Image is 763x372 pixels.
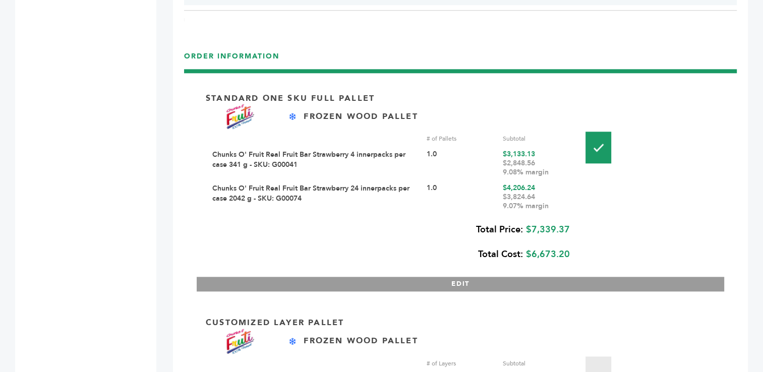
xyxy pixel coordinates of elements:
button: EDIT [197,277,724,291]
a: Chunks O' Fruit Real Fruit Bar Strawberry 24 innerpacks per case 2042 g - SKU: G00074 [212,183,409,203]
div: # of Pallets [427,134,496,143]
div: $2,848.56 9.08% margin [503,159,572,177]
div: 1.0 [427,150,496,177]
img: Brand Name [206,329,274,354]
img: Frozen [289,338,296,345]
img: Frozen [289,113,296,120]
p: Standard One Sku Full Pallet [206,93,375,104]
b: Total Cost: [478,248,523,261]
p: Frozen Wood Pallet [304,335,418,346]
p: Frozen Wood Pallet [304,111,418,122]
div: Subtotal [503,134,572,143]
a: Chunks O' Fruit Real Fruit Bar Strawberry 4 innerpacks per case 341 g - SKU: G00041 [212,150,405,169]
div: 1.0 [427,183,496,211]
div: $4,206.24 [503,183,572,211]
div: $3,824.64 9.07% margin [503,193,572,211]
div: $7,339.37 $6,673.20 [206,217,570,267]
p: Customized Layer Pallet [206,317,344,328]
img: Pallet-Icons-01.png [585,132,611,163]
b: Total Price: [476,223,523,236]
img: Brand Name [206,104,274,129]
div: Subtotal [503,359,572,368]
div: $3,133.13 [503,150,572,177]
div: # of Layers [427,359,496,368]
h3: ORDER INFORMATION [184,51,737,69]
